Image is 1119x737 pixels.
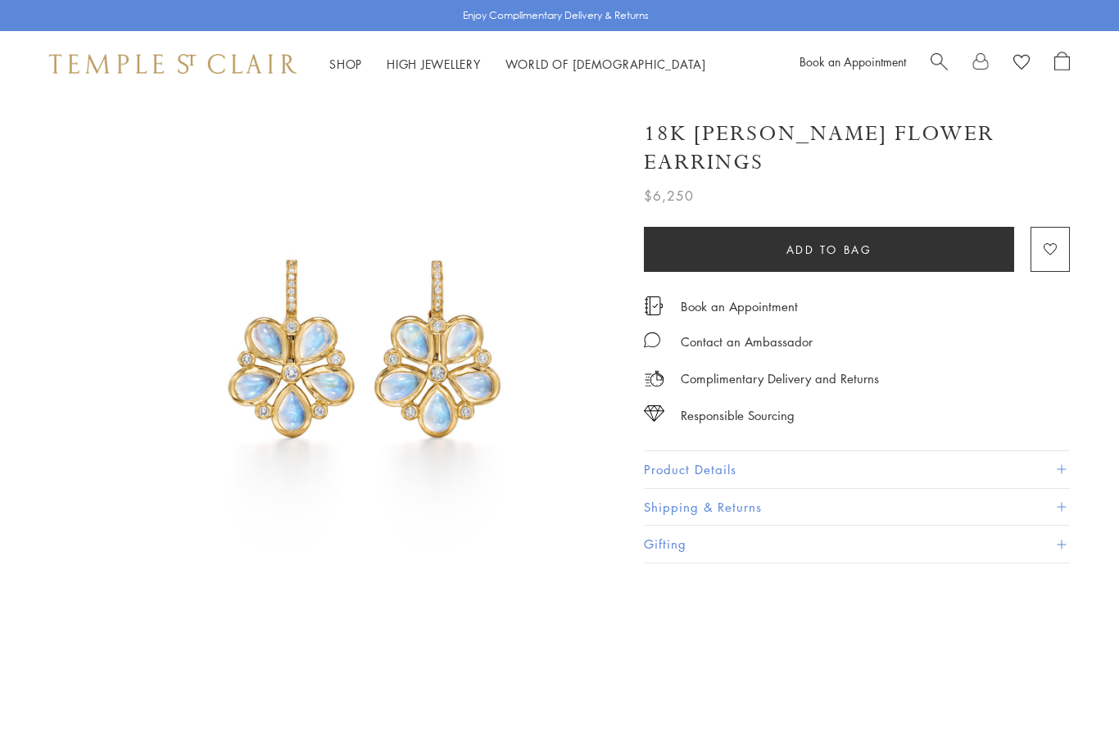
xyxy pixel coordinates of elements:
[644,368,664,389] img: icon_delivery.svg
[681,332,813,352] div: Contact an Ambassador
[800,53,906,70] a: Book an Appointment
[644,451,1070,488] button: Product Details
[644,526,1070,563] button: Gifting
[1013,52,1030,76] a: View Wishlist
[644,296,664,315] img: icon_appointment.svg
[329,56,362,72] a: ShopShop
[786,241,872,259] span: Add to bag
[644,332,660,348] img: MessageIcon-01_2.svg
[644,120,1070,177] h1: 18K [PERSON_NAME] Flower Earrings
[644,489,1070,526] button: Shipping & Returns
[106,97,619,609] img: 18K Luna Flower Earrings
[329,54,706,75] nav: Main navigation
[644,185,694,206] span: $6,250
[681,405,795,426] div: Responsible Sourcing
[505,56,706,72] a: World of [DEMOGRAPHIC_DATA]World of [DEMOGRAPHIC_DATA]
[644,227,1014,272] button: Add to bag
[1054,52,1070,76] a: Open Shopping Bag
[681,368,879,389] p: Complimentary Delivery and Returns
[644,405,664,422] img: icon_sourcing.svg
[387,56,481,72] a: High JewelleryHigh Jewellery
[463,7,649,24] p: Enjoy Complimentary Delivery & Returns
[681,297,798,315] a: Book an Appointment
[1037,660,1103,721] iframe: Gorgias live chat messenger
[931,52,948,76] a: Search
[49,54,297,74] img: Temple St. Clair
